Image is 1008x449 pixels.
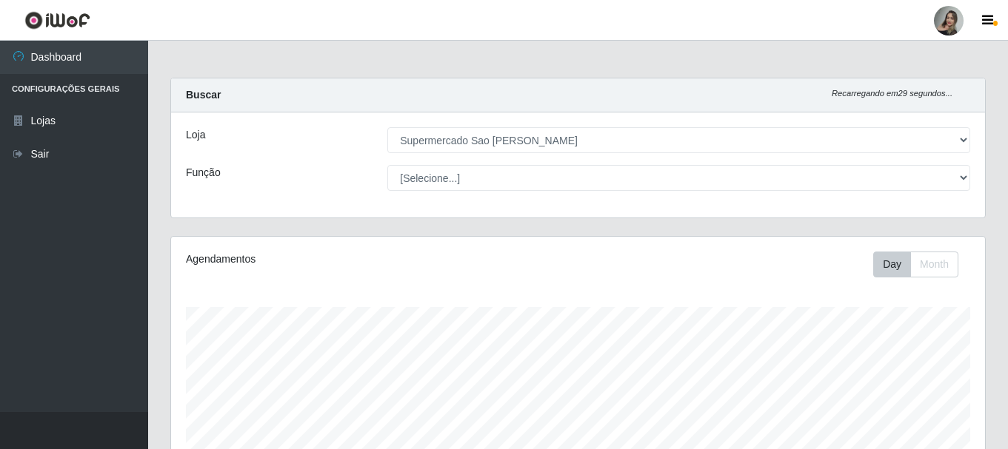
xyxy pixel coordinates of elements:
label: Loja [186,127,205,143]
label: Função [186,165,221,180]
button: Month [910,251,958,277]
strong: Buscar [186,89,221,101]
img: CoreUI Logo [24,11,90,30]
div: Agendamentos [186,251,500,267]
div: Toolbar with button groups [873,251,970,277]
div: First group [873,251,958,277]
i: Recarregando em 29 segundos... [832,89,952,98]
button: Day [873,251,911,277]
